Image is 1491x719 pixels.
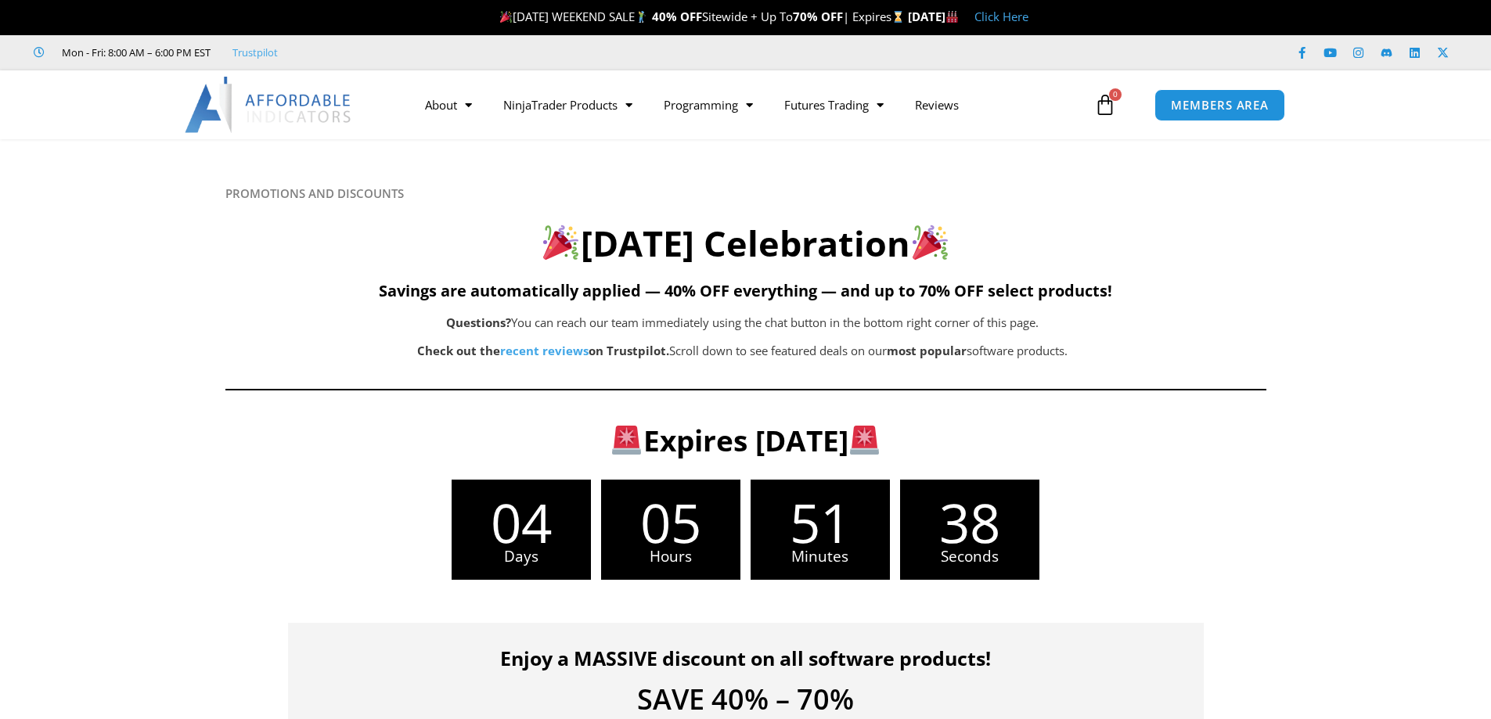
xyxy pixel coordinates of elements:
[899,87,974,123] a: Reviews
[500,11,512,23] img: 🎉
[488,87,648,123] a: NinjaTrader Products
[409,87,488,123] a: About
[769,87,899,123] a: Futures Trading
[225,221,1266,267] h2: [DATE] Celebration
[612,426,641,455] img: 🚨
[409,87,1090,123] nav: Menu
[304,340,1182,362] p: Scroll down to see featured deals on our software products.
[751,495,890,549] span: 51
[446,315,511,330] b: Questions?
[496,9,907,24] span: [DATE] WEEKEND SALE Sitewide + Up To | Expires
[225,282,1266,300] h5: Savings are automatically applied — 40% OFF everything — and up to 70% OFF select products!
[452,495,591,549] span: 04
[900,495,1039,549] span: 38
[452,549,591,564] span: Days
[232,43,278,62] a: Trustpilot
[908,9,959,24] strong: [DATE]
[417,343,669,358] strong: Check out the on Trustpilot.
[1171,99,1269,111] span: MEMBERS AREA
[892,11,904,23] img: ⌛
[652,9,702,24] strong: 40% OFF
[946,11,958,23] img: 🏭
[225,186,1266,201] h6: PROMOTIONS AND DISCOUNTS
[601,495,740,549] span: 05
[793,9,843,24] strong: 70% OFF
[850,426,879,455] img: 🚨
[1071,82,1140,128] a: 0
[636,11,647,23] img: 🏌️‍♂️
[648,87,769,123] a: Programming
[1154,89,1285,121] a: MEMBERS AREA
[887,343,967,358] b: most popular
[1109,88,1122,101] span: 0
[900,549,1039,564] span: Seconds
[543,225,578,260] img: 🎉
[58,43,211,62] span: Mon - Fri: 8:00 AM – 6:00 PM EST
[913,225,948,260] img: 🎉
[312,646,1180,670] h4: Enjoy a MASSIVE discount on all software products!
[185,77,353,133] img: LogoAI | Affordable Indicators – NinjaTrader
[500,343,589,358] a: recent reviews
[308,422,1184,459] h3: Expires [DATE]
[312,685,1180,714] h4: SAVE 40% – 70%
[304,312,1182,334] p: You can reach our team immediately using the chat button in the bottom right corner of this page.
[601,549,740,564] span: Hours
[974,9,1028,24] a: Click Here
[751,549,890,564] span: Minutes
